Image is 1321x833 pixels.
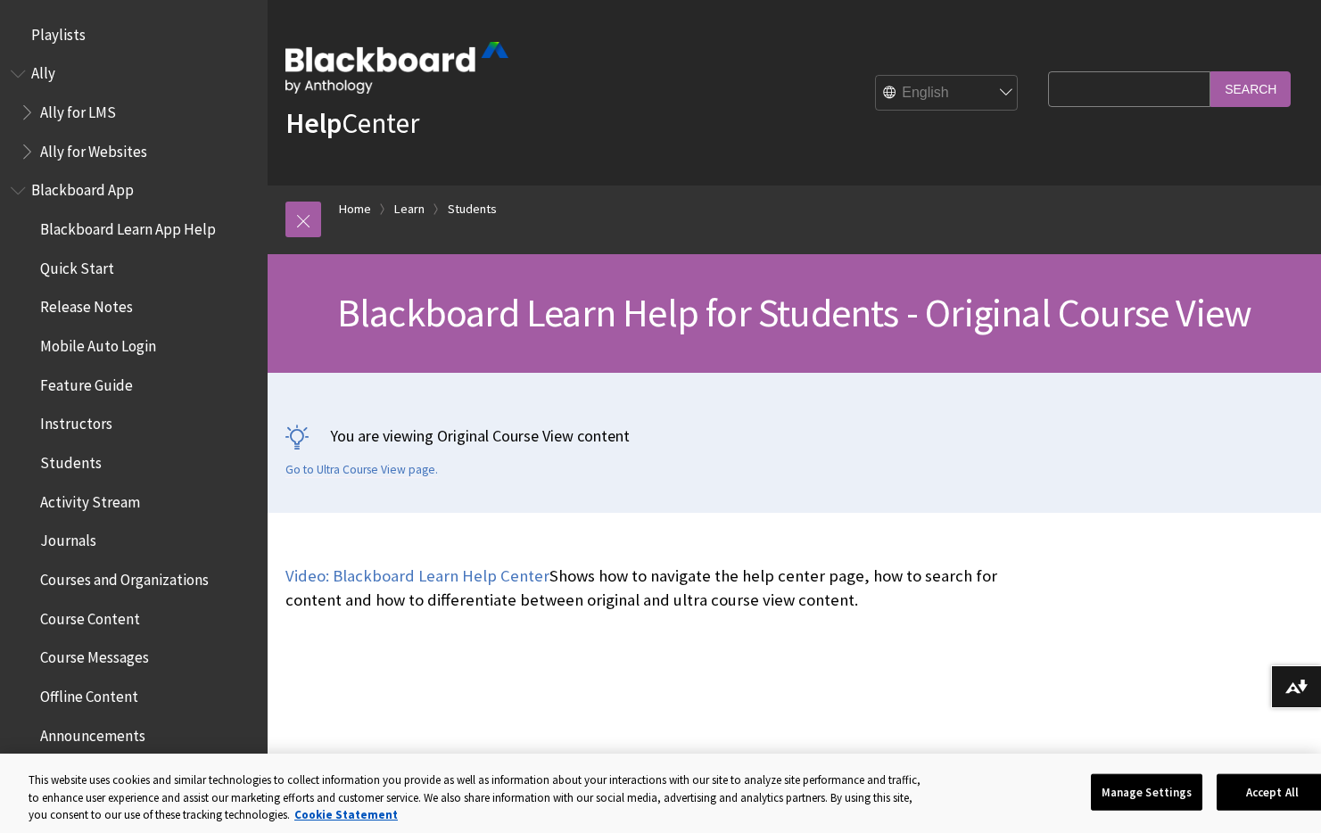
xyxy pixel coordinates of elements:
span: Offline Content [40,681,138,705]
a: Video: Blackboard Learn Help Center [285,565,549,587]
a: Go to Ultra Course View page. [285,462,438,478]
span: Blackboard Learn App Help [40,214,216,238]
a: Home [339,198,371,220]
span: Students [40,448,102,472]
span: Blackboard Learn Help for Students - Original Course View [337,288,1251,337]
span: Mobile Auto Login [40,331,156,355]
div: This website uses cookies and similar technologies to collect information you provide as well as ... [29,771,925,824]
strong: Help [285,105,342,141]
span: Ally for Websites [40,136,147,161]
span: Journals [40,526,96,550]
span: Announcements [40,721,145,745]
a: Learn [394,198,425,220]
span: Course Messages [40,643,149,667]
p: Shows how to navigate the help center page, how to search for content and how to differentiate be... [285,565,1039,611]
input: Search [1210,71,1291,106]
span: Ally [31,59,55,83]
button: Manage Settings [1091,773,1202,811]
img: Blackboard by Anthology [285,42,508,94]
span: Blackboard App [31,176,134,200]
p: You are viewing Original Course View content [285,425,1303,447]
span: Activity Stream [40,487,140,511]
nav: Book outline for Playlists [11,20,257,50]
a: Students [448,198,497,220]
span: Course Content [40,604,140,628]
span: Release Notes [40,293,133,317]
span: Instructors [40,409,112,433]
span: Ally for LMS [40,97,116,121]
span: Playlists [31,20,86,44]
a: More information about your privacy, opens in a new tab [294,807,398,822]
span: Feature Guide [40,370,133,394]
span: Quick Start [40,253,114,277]
select: Site Language Selector [876,76,1019,111]
a: HelpCenter [285,105,419,141]
nav: Book outline for Anthology Ally Help [11,59,257,167]
span: Courses and Organizations [40,565,209,589]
